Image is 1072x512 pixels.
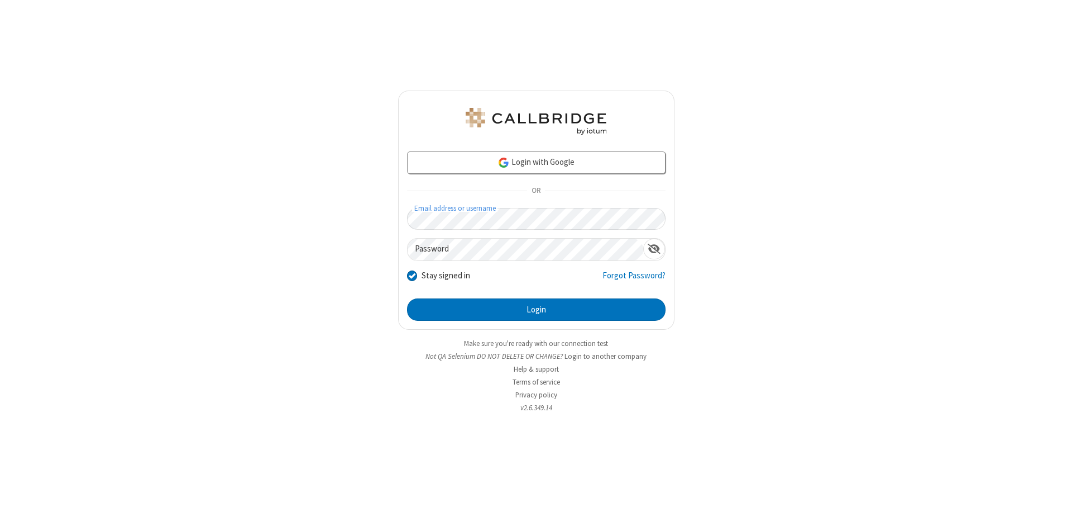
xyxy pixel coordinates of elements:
label: Stay signed in [422,269,470,282]
a: Terms of service [513,377,560,387]
a: Privacy policy [515,390,557,400]
a: Help & support [514,364,559,374]
button: Login to another company [564,351,647,362]
li: v2.6.349.14 [398,402,674,413]
iframe: Chat [1044,483,1064,504]
a: Make sure you're ready with our connection test [464,339,608,348]
img: QA Selenium DO NOT DELETE OR CHANGE [463,108,609,135]
span: OR [527,183,545,199]
li: Not QA Selenium DO NOT DELETE OR CHANGE? [398,351,674,362]
img: google-icon.png [497,157,510,169]
button: Login [407,298,666,321]
input: Password [408,239,643,260]
input: Email address or username [407,208,666,230]
a: Login with Google [407,151,666,174]
div: Show password [643,239,665,259]
a: Forgot Password? [602,269,666,291]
